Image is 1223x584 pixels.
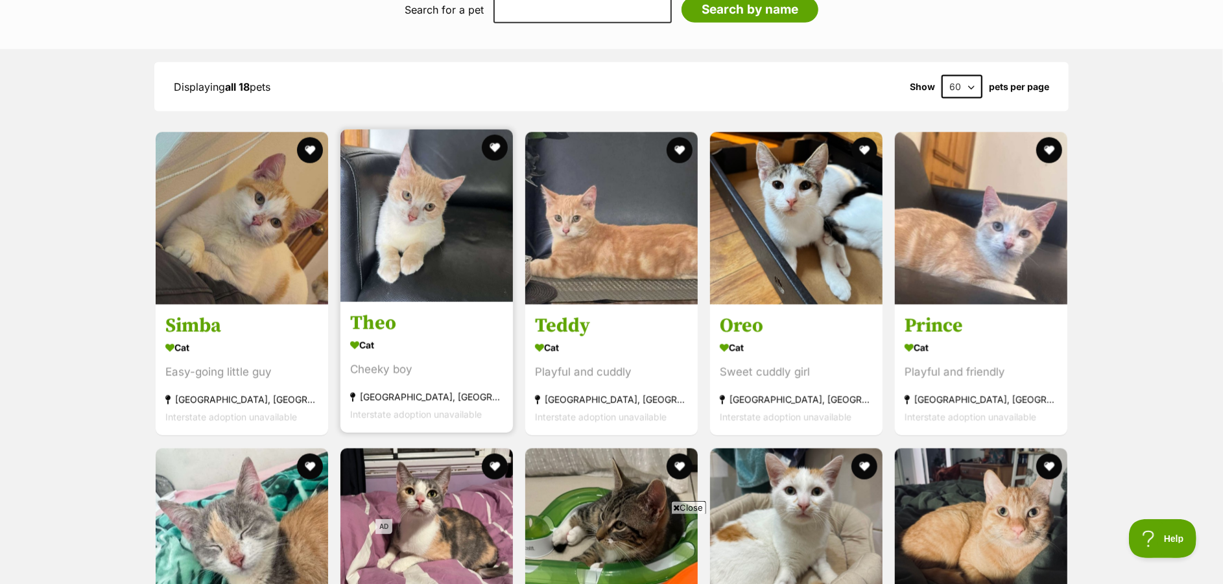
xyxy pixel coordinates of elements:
h3: Oreo [720,314,873,339]
button: favourite [297,454,323,480]
span: Show [910,82,935,92]
span: Interstate adoption unavailable [905,412,1036,423]
a: Teddy Cat Playful and cuddly [GEOGRAPHIC_DATA], [GEOGRAPHIC_DATA] Interstate adoption unavailable... [525,305,698,436]
button: favourite [1036,137,1062,163]
button: favourite [482,454,508,480]
div: [GEOGRAPHIC_DATA], [GEOGRAPHIC_DATA] [165,391,318,409]
button: favourite [851,454,877,480]
label: pets per page [989,82,1049,92]
button: favourite [1036,454,1062,480]
button: favourite [851,137,877,163]
strong: all 18 [225,80,250,93]
span: Interstate adoption unavailable [535,412,667,423]
span: Interstate adoption unavailable [350,410,482,421]
img: Simba [156,132,328,305]
iframe: Advertisement [375,519,848,578]
div: Sweet cuddly girl [720,364,873,382]
div: [GEOGRAPHIC_DATA], [GEOGRAPHIC_DATA] [905,391,1058,409]
div: Playful and cuddly [535,364,688,382]
img: Oreo [710,132,883,305]
a: Prince Cat Playful and friendly [GEOGRAPHIC_DATA], [GEOGRAPHIC_DATA] Interstate adoption unavaila... [895,305,1067,436]
div: [GEOGRAPHIC_DATA], [GEOGRAPHIC_DATA] [350,389,503,406]
div: Cheeky boy [350,362,503,379]
a: Oreo Cat Sweet cuddly girl [GEOGRAPHIC_DATA], [GEOGRAPHIC_DATA] Interstate adoption unavailable f... [710,305,883,436]
span: Close [671,501,706,514]
img: Prince [895,132,1067,305]
div: Cat [720,339,873,358]
h3: Prince [905,314,1058,339]
h3: Simba [165,314,318,339]
div: Cat [905,339,1058,358]
div: Cat [535,339,688,358]
span: Interstate adoption unavailable [720,412,851,423]
h3: Theo [350,312,503,336]
a: Theo Cat Cheeky boy [GEOGRAPHIC_DATA], [GEOGRAPHIC_DATA] Interstate adoption unavailable favourite [340,302,513,434]
div: [GEOGRAPHIC_DATA], [GEOGRAPHIC_DATA] [720,391,873,409]
button: favourite [667,454,693,480]
div: Playful and friendly [905,364,1058,382]
div: Easy-going little guy [165,364,318,382]
div: [GEOGRAPHIC_DATA], [GEOGRAPHIC_DATA] [535,391,688,409]
span: AD [375,519,392,534]
span: Interstate adoption unavailable [165,412,297,423]
img: Teddy [525,132,698,305]
div: Cat [350,336,503,355]
iframe: Help Scout Beacon - Open [1129,519,1197,558]
span: Displaying pets [174,80,270,93]
button: favourite [297,137,323,163]
a: Simba Cat Easy-going little guy [GEOGRAPHIC_DATA], [GEOGRAPHIC_DATA] Interstate adoption unavaila... [156,305,328,436]
button: favourite [482,135,508,161]
img: Theo [340,130,513,302]
h3: Teddy [535,314,688,339]
div: Cat [165,339,318,358]
label: Search for a pet [405,4,484,16]
button: favourite [667,137,693,163]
